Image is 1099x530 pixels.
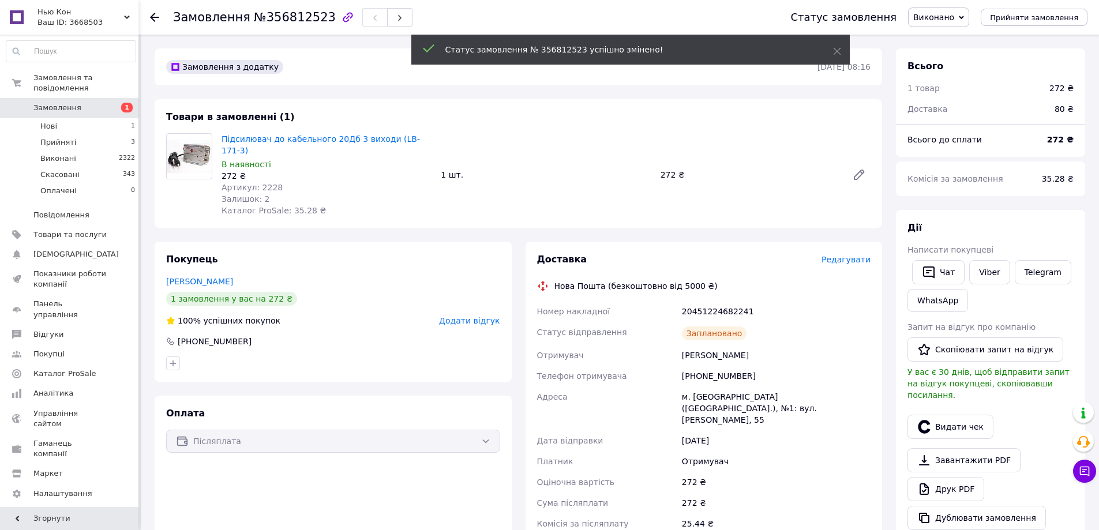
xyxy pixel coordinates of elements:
span: Всього [907,61,943,72]
span: 2322 [119,153,135,164]
span: Товари та послуги [33,230,107,240]
span: Показники роботи компанії [33,269,107,290]
span: Написати покупцеві [907,245,993,254]
button: Чат [912,260,965,284]
a: Завантажити PDF [907,448,1021,472]
b: 272 ₴ [1047,135,1074,144]
span: Оплата [166,408,205,419]
span: Редагувати [822,255,871,264]
span: Скасовані [40,170,80,180]
span: Дії [907,222,922,233]
div: 80 ₴ [1048,96,1081,122]
span: Управління сайтом [33,408,107,429]
img: Підсилювач до кабельного 20Дб 3 виходи (LB-171-3) [167,140,212,174]
div: Отримувач [680,451,873,472]
span: 0 [131,186,135,196]
span: Адреса [537,392,568,401]
span: Запит на відгук про компанію [907,322,1036,332]
span: Каталог ProSale: 35.28 ₴ [222,206,326,215]
span: Замовлення та повідомлення [33,73,138,93]
span: Артикул: 2228 [222,183,283,192]
button: Чат з покупцем [1073,460,1096,483]
a: Редагувати [847,163,871,186]
span: Сума післяплати [537,498,609,508]
span: Номер накладної [537,307,610,316]
button: Скопіювати запит на відгук [907,337,1063,362]
div: 272 ₴ [222,170,432,182]
div: [PERSON_NAME] [680,345,873,366]
a: WhatsApp [907,289,968,312]
input: Пошук [6,41,136,62]
button: Дублювати замовлення [907,506,1046,530]
span: Відгуки [33,329,63,340]
span: Прийняті [40,137,76,148]
a: Друк PDF [907,477,984,501]
div: Нова Пошта (безкоштовно від 5000 ₴) [552,280,721,292]
span: Комісія за замовлення [907,174,1003,183]
span: Аналітика [33,388,73,399]
div: Замовлення з додатку [166,60,283,74]
span: Налаштування [33,488,92,499]
a: Telegram [1015,260,1071,284]
a: Viber [969,260,1010,284]
a: Підсилювач до кабельного 20Дб 3 виходи (LB-171-3) [222,134,420,155]
span: Всього до сплати [907,135,982,144]
span: Оціночна вартість [537,478,614,487]
span: Панель управління [33,299,107,319]
span: Додати відгук [439,316,500,325]
div: м. [GEOGRAPHIC_DATA] ([GEOGRAPHIC_DATA].), №1: вул. [PERSON_NAME], 55 [680,386,873,430]
span: Виконано [913,13,954,22]
div: Повернутися назад [150,12,159,23]
span: Платник [537,457,573,466]
div: 272 ₴ [1049,82,1074,94]
button: Прийняти замовлення [981,9,1087,26]
div: Ваш ID: 3668503 [37,17,138,28]
div: [PHONE_NUMBER] [177,336,253,347]
span: Товари в замовленні (1) [166,111,295,122]
div: Статус замовлення № 356812523 успішно змінено! [445,44,804,55]
span: В наявності [222,160,271,169]
span: Доставка [537,254,587,265]
span: Покупець [166,254,218,265]
div: 1 замовлення у вас на 272 ₴ [166,292,297,306]
span: Статус відправлення [537,328,627,337]
span: [DEMOGRAPHIC_DATA] [33,249,119,260]
span: Замовлення [173,10,250,24]
span: Повідомлення [33,210,89,220]
button: Видати чек [907,415,993,439]
div: 272 ₴ [656,167,843,183]
div: [PHONE_NUMBER] [680,366,873,386]
div: 272 ₴ [680,493,873,513]
span: 343 [123,170,135,180]
span: 1 [131,121,135,131]
span: Комісія за післяплату [537,519,629,528]
span: 1 товар [907,84,940,93]
span: Дата відправки [537,436,603,445]
span: Виконані [40,153,76,164]
a: [PERSON_NAME] [166,277,233,286]
span: Телефон отримувача [537,371,627,381]
span: Отримувач [537,351,584,360]
span: Замовлення [33,103,81,113]
span: 1 [121,103,133,112]
span: №356812523 [254,10,336,24]
span: Залишок: 2 [222,194,270,204]
span: Гаманець компанії [33,438,107,459]
span: Каталог ProSale [33,369,96,379]
span: Покупці [33,349,65,359]
span: Маркет [33,468,63,479]
span: У вас є 30 днів, щоб відправити запит на відгук покупцеві, скопіювавши посилання. [907,367,1070,400]
span: Доставка [907,104,947,114]
span: Нью Кон [37,7,124,17]
span: Нові [40,121,57,131]
span: 100% [178,316,201,325]
span: Прийняти замовлення [990,13,1078,22]
span: Оплачені [40,186,77,196]
div: 20451224682241 [680,301,873,322]
span: 3 [131,137,135,148]
span: 35.28 ₴ [1042,174,1074,183]
div: [DATE] [680,430,873,451]
div: Заплановано [682,326,747,340]
div: 1 шт. [436,167,655,183]
div: успішних покупок [166,315,280,326]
